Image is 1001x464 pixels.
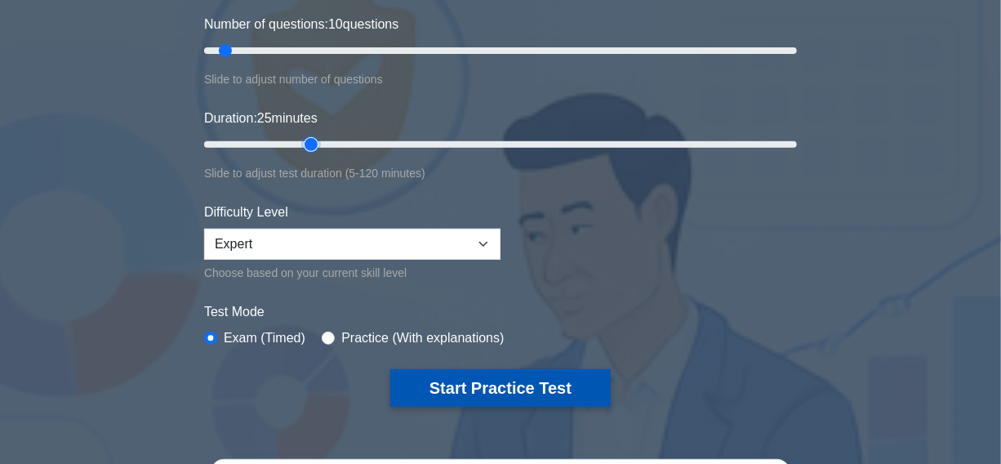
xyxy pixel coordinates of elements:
[204,302,797,322] label: Test Mode
[328,17,343,31] span: 10
[204,15,398,34] label: Number of questions: questions
[204,263,500,283] div: Choose based on your current skill level
[204,109,318,128] label: Duration: minutes
[204,69,797,89] div: Slide to adjust number of questions
[204,203,288,222] label: Difficulty Level
[390,369,611,407] button: Start Practice Test
[204,163,797,183] div: Slide to adjust test duration (5-120 minutes)
[257,111,272,125] span: 25
[224,328,305,348] label: Exam (Timed)
[341,328,504,348] label: Practice (With explanations)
